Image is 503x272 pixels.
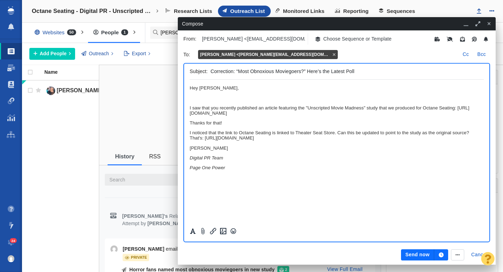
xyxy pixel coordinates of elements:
[8,255,15,262] img: 8a21b1a12a7554901d364e890baed237
[8,6,14,15] img: buzzstream_logo_iconsimple.png
[149,153,161,159] span: RSS
[230,8,265,14] span: Outreach List
[283,8,325,14] span: Monitored Links
[161,6,218,17] a: Research Lists
[29,48,75,60] button: Add People
[108,146,141,167] a: History
[67,29,76,35] span: 50
[89,50,109,57] span: Outreach
[78,48,117,60] button: Outreach
[387,8,415,14] span: Sequences
[32,8,154,15] h4: Octane Seating - Digital PR - Unscripted Movie Madness
[218,6,271,17] a: Outreach List
[44,70,114,74] div: Name
[150,27,224,39] input: Search
[374,6,421,17] a: Sequences
[115,153,134,159] span: History
[343,8,369,14] span: Reporting
[40,50,67,57] span: Add People
[29,24,85,41] div: Websites
[132,50,146,57] span: Export
[174,8,212,14] span: Research Lists
[10,238,17,243] span: 24
[99,96,381,107] div: [PERSON_NAME]
[44,85,108,97] a: [PERSON_NAME]
[142,146,168,167] a: RSS
[57,87,103,93] span: [PERSON_NAME]
[271,6,330,17] a: Monitored Links
[120,48,154,60] button: Export
[44,70,114,76] a: Name
[330,6,374,17] a: Reporting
